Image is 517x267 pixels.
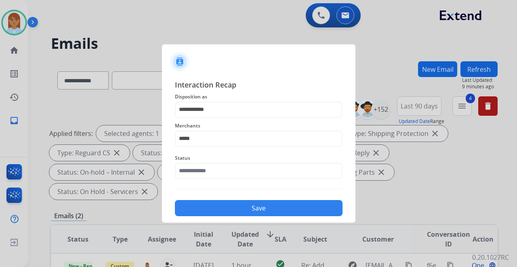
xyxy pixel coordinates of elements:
[175,121,343,131] span: Merchants
[170,52,189,71] img: contactIcon
[175,200,343,216] button: Save
[175,79,343,92] span: Interaction Recap
[472,252,509,262] p: 0.20.1027RC
[175,153,343,163] span: Status
[175,92,343,102] span: Disposition as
